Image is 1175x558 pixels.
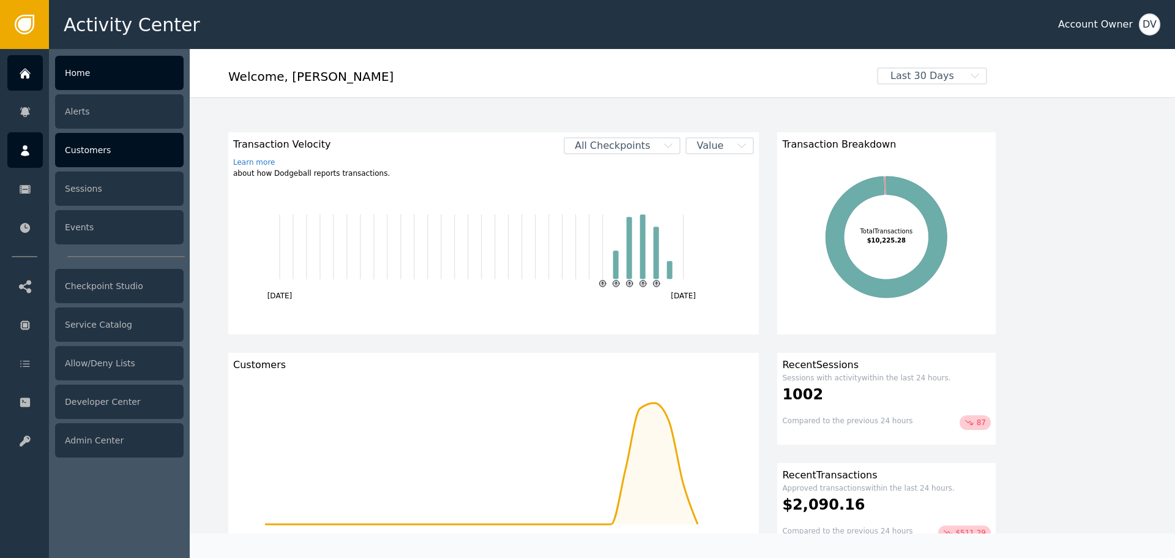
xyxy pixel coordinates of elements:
rect: Transaction2025-08-16 [667,261,673,279]
span: $511.29 [955,527,986,539]
button: Value [685,137,754,154]
div: Recent Sessions [782,358,991,372]
div: Developer Center [55,385,184,419]
div: Alerts [55,94,184,129]
div: about how Dodgeball reports transactions. [233,157,390,179]
span: Transaction Velocity [233,137,390,152]
button: DV [1139,13,1160,36]
div: Approved transactions within the last 24 hours. [782,483,991,494]
div: Compared to the previous 24 hours [782,415,912,430]
div: Compared to the previous 24 hours [782,526,912,540]
div: Sessions [55,172,184,206]
span: Value [687,138,733,153]
text: [DATE] [671,292,696,300]
div: Customers [233,358,754,372]
rect: Transaction2025-08-13 [627,217,632,279]
div: $2,090.16 [782,494,991,516]
button: All Checkpoints [564,137,681,154]
a: Checkpoint Studio [7,268,184,304]
a: Events [7,209,184,245]
tspan: $10,225.28 [867,237,906,244]
div: Sessions with activity within the last 24 hours. [782,372,991,383]
rect: Transaction2025-08-14 [640,214,646,279]
a: Admin Center [7,423,184,458]
div: Recent Transactions [782,468,991,483]
a: Alerts [7,94,184,129]
div: Admin Center [55,423,184,458]
div: Allow/Deny Lists [55,346,184,380]
a: Learn more [233,157,390,168]
a: Service Catalog [7,307,184,342]
div: 1002 [782,383,991,405]
div: Account Owner [1058,17,1133,32]
span: Transaction Breakdown [782,137,896,152]
span: 87 [977,417,986,429]
a: Developer Center [7,384,184,420]
tspan: Total Transactions [860,228,913,235]
div: Events [55,210,184,244]
rect: Transaction2025-08-12 [613,251,619,279]
div: Home [55,56,184,90]
button: Last 30 Days [868,67,996,85]
div: Service Catalog [55,307,184,342]
a: Sessions [7,171,184,206]
div: Welcome , [PERSON_NAME] [228,67,868,94]
a: Customers [7,132,184,168]
span: Activity Center [64,11,200,39]
rect: Transaction2025-08-15 [654,227,659,279]
text: [DATE] [267,292,293,300]
span: All Checkpoints [565,138,660,153]
a: Home [7,55,184,91]
div: Customers [55,133,184,167]
a: Allow/Deny Lists [7,345,184,381]
div: Checkpoint Studio [55,269,184,303]
span: Last 30 Days [878,69,966,83]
